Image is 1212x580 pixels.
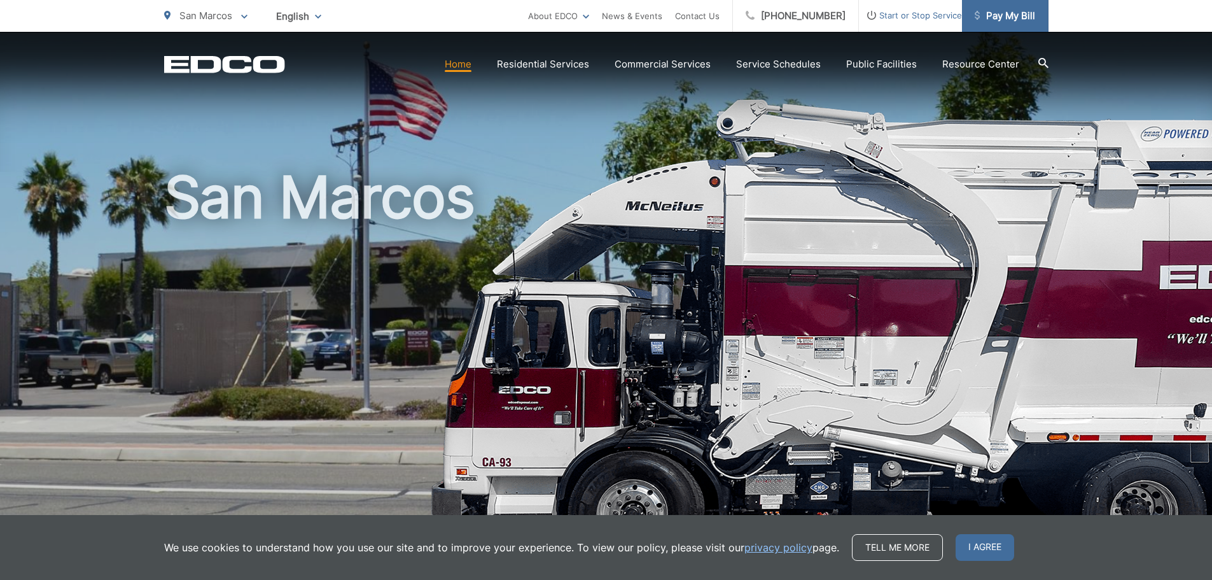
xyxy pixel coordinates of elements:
span: English [267,5,331,27]
span: I agree [956,534,1014,561]
span: Pay My Bill [975,8,1035,24]
a: About EDCO [528,8,589,24]
a: Home [445,57,471,72]
a: Commercial Services [615,57,711,72]
a: News & Events [602,8,662,24]
a: privacy policy [744,540,812,555]
h1: San Marcos [164,166,1048,569]
p: We use cookies to understand how you use our site and to improve your experience. To view our pol... [164,540,839,555]
a: Service Schedules [736,57,821,72]
a: EDCD logo. Return to the homepage. [164,55,285,73]
span: San Marcos [179,10,232,22]
a: Residential Services [497,57,589,72]
a: Public Facilities [846,57,917,72]
a: Contact Us [675,8,720,24]
a: Resource Center [942,57,1019,72]
a: Tell me more [852,534,943,561]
